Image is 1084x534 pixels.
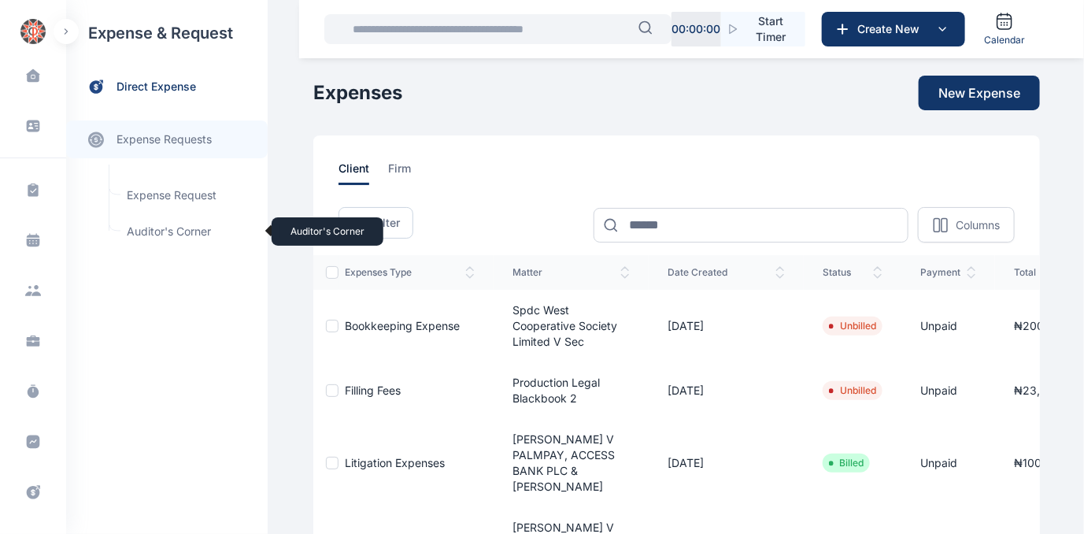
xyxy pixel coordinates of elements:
td: Unpaid [901,290,995,362]
span: client [339,161,369,185]
span: Auditor's Corner [117,217,260,247]
td: Spdc West Cooperative Society Limited V Sec [494,290,649,362]
span: matter [512,266,630,279]
span: payment [920,266,976,279]
span: direct expense [117,79,196,95]
h1: Expenses [313,80,402,106]
a: direct expense [66,66,268,108]
div: expense requests [66,108,268,158]
a: Bookkeeping Expense [345,319,460,332]
td: [PERSON_NAME] V PALMPAY, ACCESS BANK PLC & [PERSON_NAME] [494,419,649,507]
span: ₦100,000.00 [1014,456,1083,469]
a: client [339,161,388,185]
span: status [823,266,882,279]
li: Unbilled [829,320,876,332]
td: [DATE] [649,362,804,419]
span: Calendar [984,34,1025,46]
a: Auditor's CornerAuditor's Corner [117,217,260,247]
span: New Expense [938,83,1020,102]
span: expenses type [345,266,475,279]
span: firm [388,161,411,185]
span: Filter [373,215,400,231]
span: Create New [851,21,933,37]
td: [DATE] [649,290,804,362]
span: Start Timer [749,13,793,45]
li: Unbilled [829,384,876,397]
p: Columns [956,217,1000,233]
button: Create New [822,12,965,46]
td: [DATE] [649,419,804,507]
a: Calendar [978,6,1031,53]
button: Start Timer [721,12,805,46]
a: expense requests [66,121,268,158]
a: Litigation Expenses [345,456,445,469]
button: Columns [918,207,1015,243]
span: date created [668,266,785,279]
a: Expense Request [117,180,260,210]
td: Unpaid [901,419,995,507]
span: ₦23,000.00 [1014,384,1078,397]
button: Filter [339,207,413,239]
td: Unpaid [901,362,995,419]
a: firm [388,161,430,185]
td: Production Legal Blackbook 2 [494,362,649,419]
button: New Expense [919,76,1040,110]
li: Billed [829,457,864,469]
p: 00 : 00 : 00 [671,21,720,37]
a: Filling Fees [345,384,401,397]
